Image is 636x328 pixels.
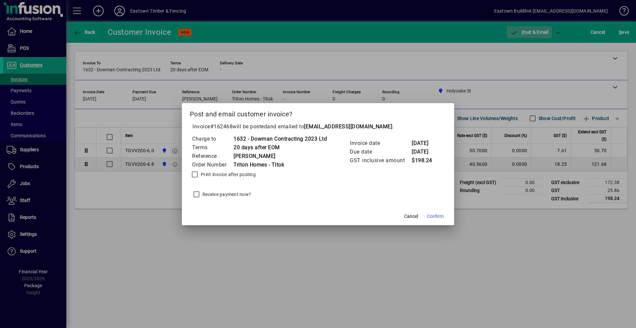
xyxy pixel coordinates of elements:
td: [PERSON_NAME] [233,152,327,161]
p: Invoice will be posted . [190,123,446,131]
td: GST inclusive amount [349,156,411,165]
span: and emailed to [267,123,392,130]
td: Triton Homes - Titok [233,161,327,169]
td: 1632 - Dowman Contracting 2023 Ltd [233,135,327,143]
td: 20 days after EOM [233,143,327,152]
td: Terms [192,143,233,152]
td: Reference [192,152,233,161]
td: [DATE] [411,139,438,148]
td: Due date [349,148,411,156]
button: Confirm [424,211,446,223]
td: Invoice date [349,139,411,148]
label: Receive payment now? [201,191,251,198]
b: [EMAIL_ADDRESS][DOMAIN_NAME] [304,123,392,130]
button: Cancel [400,211,422,223]
td: Charge to [192,135,233,143]
span: Confirm [427,213,444,220]
td: $198.24 [411,156,438,165]
td: Order Number [192,161,233,169]
span: #162468 [210,123,233,130]
label: Print invoice after posting [199,171,256,178]
h2: Post and email customer invoice? [182,103,454,122]
td: [DATE] [411,148,438,156]
span: Cancel [404,213,418,220]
